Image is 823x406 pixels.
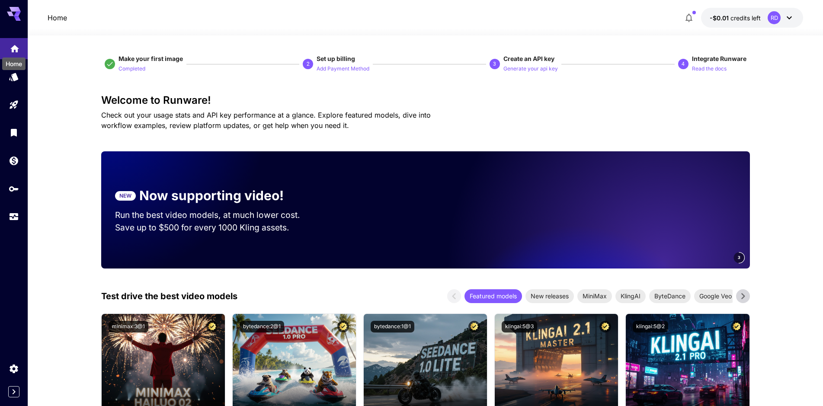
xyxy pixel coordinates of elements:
[682,60,685,68] p: 4
[649,291,691,301] span: ByteDance
[101,290,237,303] p: Test drive the best video models
[615,291,646,301] span: KlingAI
[633,321,668,332] button: klingai:5@2
[464,289,522,303] div: Featured models
[649,289,691,303] div: ByteDance
[9,211,19,222] div: Usage
[317,63,369,74] button: Add Payment Method
[768,11,781,24] div: RD
[730,14,761,22] span: credits left
[317,55,355,62] span: Set up billing
[468,321,480,332] button: Certified Model – Vetted for best performance and includes a commercial license.
[118,65,145,73] p: Completed
[2,58,26,70] div: Home
[9,71,19,82] div: Models
[694,291,737,301] span: Google Veo
[525,291,574,301] span: New releases
[118,55,183,62] span: Make your first image
[8,386,19,397] button: Expand sidebar
[692,55,746,62] span: Integrate Runware
[119,192,131,200] p: NEW
[9,99,19,110] div: Playground
[206,321,218,332] button: Certified Model – Vetted for best performance and includes a commercial license.
[493,60,496,68] p: 3
[738,254,740,261] span: 3
[464,291,522,301] span: Featured models
[307,60,310,68] p: 2
[371,321,414,332] button: bytedance:1@1
[115,209,317,221] p: Run the best video models, at much lower cost.
[503,63,558,74] button: Generate your api key
[694,289,737,303] div: Google Veo
[115,221,317,234] p: Save up to $500 for every 1000 Kling assets.
[101,111,431,130] span: Check out your usage stats and API key performance at a glance. Explore featured models, dive int...
[503,55,554,62] span: Create an API key
[525,289,574,303] div: New releases
[337,321,349,332] button: Certified Model – Vetted for best performance and includes a commercial license.
[9,183,19,194] div: API Keys
[502,321,537,332] button: klingai:5@3
[109,321,148,332] button: minimax:3@1
[9,363,19,374] div: Settings
[240,321,284,332] button: bytedance:2@1
[692,63,727,74] button: Read the docs
[701,8,803,28] button: -$0.0054RD
[599,321,611,332] button: Certified Model – Vetted for best performance and includes a commercial license.
[10,41,20,51] div: Home
[710,13,761,22] div: -$0.0054
[710,14,730,22] span: -$0.01
[101,94,750,106] h3: Welcome to Runware!
[118,63,145,74] button: Completed
[615,289,646,303] div: KlingAI
[317,65,369,73] p: Add Payment Method
[731,321,743,332] button: Certified Model – Vetted for best performance and includes a commercial license.
[577,291,612,301] span: MiniMax
[577,289,612,303] div: MiniMax
[9,127,19,138] div: Library
[48,13,67,23] nav: breadcrumb
[9,155,19,166] div: Wallet
[692,65,727,73] p: Read the docs
[503,65,558,73] p: Generate your api key
[48,13,67,23] a: Home
[139,186,284,205] p: Now supporting video!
